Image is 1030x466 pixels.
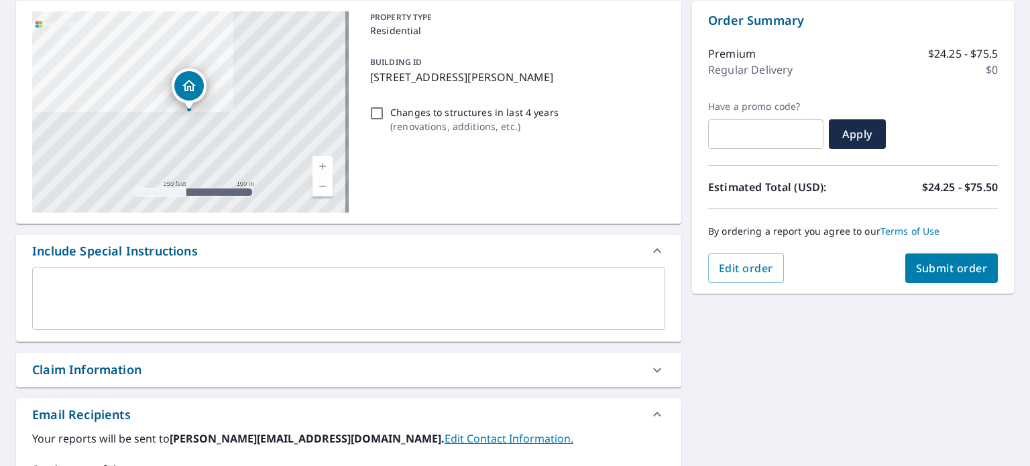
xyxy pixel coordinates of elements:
[928,46,998,62] p: $24.25 - $75.5
[370,23,660,38] p: Residential
[719,261,773,276] span: Edit order
[905,253,998,283] button: Submit order
[32,242,198,260] div: Include Special Instructions
[986,62,998,78] p: $0
[172,68,207,110] div: Dropped pin, building 1, Residential property, 12240e E FM 917 Alvarado, TX 76009
[445,431,573,446] a: EditContactInfo
[916,261,988,276] span: Submit order
[170,431,445,446] b: [PERSON_NAME][EMAIL_ADDRESS][DOMAIN_NAME].
[32,361,141,379] div: Claim Information
[16,398,681,430] div: Email Recipients
[370,69,660,85] p: [STREET_ADDRESS][PERSON_NAME]
[312,156,333,176] a: Current Level 17, Zoom In
[312,176,333,196] a: Current Level 17, Zoom Out
[16,235,681,267] div: Include Special Instructions
[708,253,784,283] button: Edit order
[922,179,998,195] p: $24.25 - $75.50
[390,119,559,133] p: ( renovations, additions, etc. )
[708,11,998,30] p: Order Summary
[370,11,660,23] p: PROPERTY TYPE
[708,225,998,237] p: By ordering a report you agree to our
[390,105,559,119] p: Changes to structures in last 4 years
[16,353,681,387] div: Claim Information
[840,127,875,141] span: Apply
[708,179,853,195] p: Estimated Total (USD):
[708,62,793,78] p: Regular Delivery
[708,101,823,113] label: Have a promo code?
[32,406,131,424] div: Email Recipients
[32,430,665,447] label: Your reports will be sent to
[370,56,422,68] p: BUILDING ID
[829,119,886,149] button: Apply
[708,46,756,62] p: Premium
[880,225,940,237] a: Terms of Use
